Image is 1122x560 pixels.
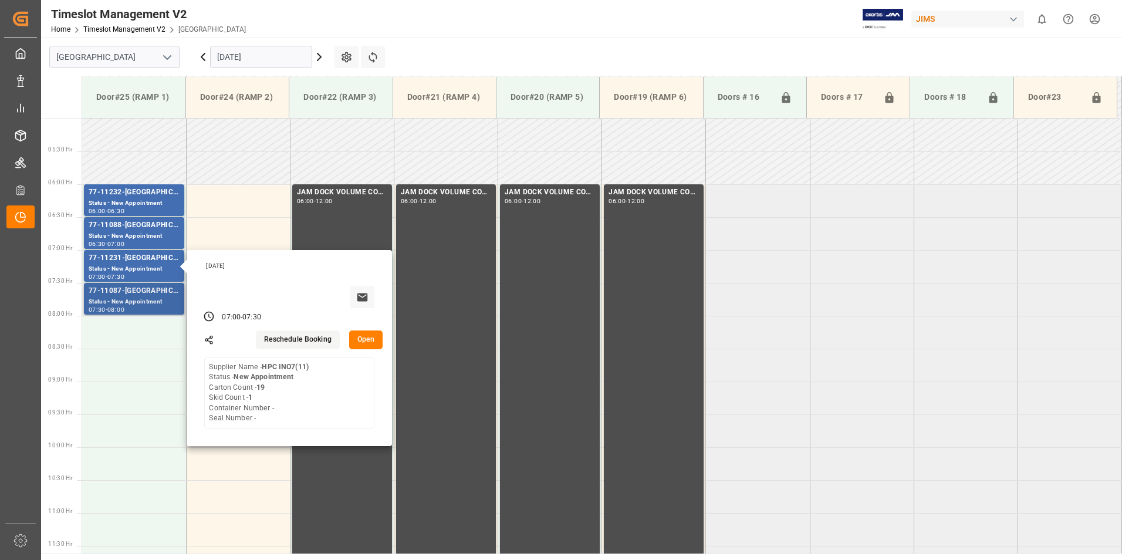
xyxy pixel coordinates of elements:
[48,146,72,153] span: 05:30 Hr
[713,86,775,109] div: Doors # 16
[106,307,107,312] div: -
[48,376,72,383] span: 09:00 Hr
[256,383,265,392] b: 19
[209,362,309,424] div: Supplier Name - Status - Carton Count - Skid Count - Container Number - Seal Number -
[89,231,180,241] div: Status - New Appointment
[222,312,241,323] div: 07:00
[89,252,180,264] div: 77-11231-[GEOGRAPHIC_DATA]
[89,297,180,307] div: Status - New Appointment
[256,330,340,349] button: Reschedule Booking
[911,8,1029,30] button: JIMS
[349,330,383,349] button: Open
[210,46,312,68] input: DD.MM.YYYY
[158,48,175,66] button: open menu
[863,9,903,29] img: Exertis%20JAM%20-%20Email%20Logo.jpg_1722504956.jpg
[89,264,180,274] div: Status - New Appointment
[1029,6,1055,32] button: show 0 new notifications
[51,25,70,33] a: Home
[107,307,124,312] div: 08:00
[106,241,107,247] div: -
[816,86,878,109] div: Doors # 17
[48,245,72,251] span: 07:00 Hr
[234,373,293,381] b: New Appointment
[195,86,279,108] div: Door#24 (RAMP 2)
[48,475,72,481] span: 10:30 Hr
[48,541,72,547] span: 11:30 Hr
[505,198,522,204] div: 06:00
[297,187,387,198] div: JAM DOCK VOLUME CONTROL
[89,241,106,247] div: 06:30
[48,311,72,317] span: 08:00 Hr
[89,187,180,198] div: 77-11232-[GEOGRAPHIC_DATA]
[522,198,523,204] div: -
[1023,86,1086,109] div: Door#23
[107,274,124,279] div: 07:30
[48,409,72,416] span: 09:30 Hr
[48,508,72,514] span: 11:00 Hr
[609,198,626,204] div: 06:00
[89,285,180,297] div: 77-11087-[GEOGRAPHIC_DATA]
[403,86,486,108] div: Door#21 (RAMP 4)
[505,187,595,198] div: JAM DOCK VOLUME CONTROL
[401,187,491,198] div: JAM DOCK VOLUME CONTROL
[107,241,124,247] div: 07:00
[89,198,180,208] div: Status - New Appointment
[297,198,314,204] div: 06:00
[48,442,72,448] span: 10:00 Hr
[48,278,72,284] span: 07:30 Hr
[202,262,379,270] div: [DATE]
[248,393,252,402] b: 1
[506,86,590,108] div: Door#20 (RAMP 5)
[420,198,437,204] div: 12:00
[241,312,242,323] div: -
[418,198,420,204] div: -
[49,46,180,68] input: Type to search/select
[316,198,333,204] div: 12:00
[51,5,246,23] div: Timeslot Management V2
[401,198,418,204] div: 06:00
[106,274,107,279] div: -
[92,86,176,108] div: Door#25 (RAMP 1)
[89,274,106,279] div: 07:00
[106,208,107,214] div: -
[48,343,72,350] span: 08:30 Hr
[89,220,180,231] div: 77-11088-[GEOGRAPHIC_DATA]
[242,312,261,323] div: 07:30
[89,307,106,312] div: 07:30
[89,208,106,214] div: 06:00
[609,86,693,108] div: Door#19 (RAMP 6)
[48,212,72,218] span: 06:30 Hr
[1055,6,1082,32] button: Help Center
[609,187,699,198] div: JAM DOCK VOLUME CONTROL
[626,198,627,204] div: -
[48,179,72,185] span: 06:00 Hr
[523,198,540,204] div: 12:00
[262,363,309,371] b: HPC INO7(11)
[920,86,982,109] div: Doors # 18
[627,198,644,204] div: 12:00
[83,25,165,33] a: Timeslot Management V2
[314,198,316,204] div: -
[911,11,1024,28] div: JIMS
[107,208,124,214] div: 06:30
[299,86,383,108] div: Door#22 (RAMP 3)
